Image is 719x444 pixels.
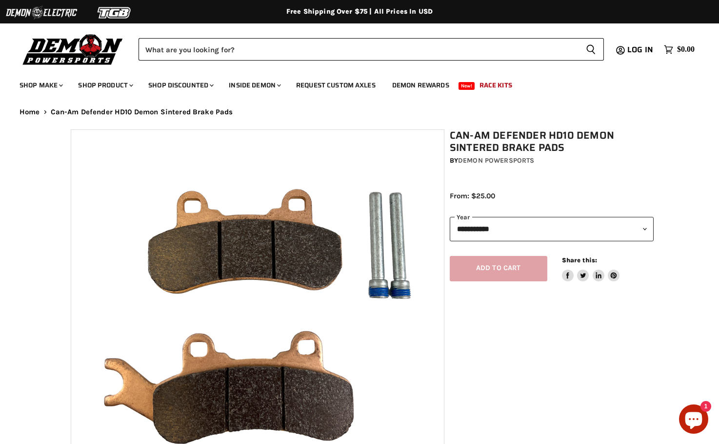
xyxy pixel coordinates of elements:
[139,38,604,61] form: Product
[385,75,457,95] a: Demon Rewards
[627,43,653,56] span: Log in
[562,256,597,264] span: Share this:
[139,38,578,61] input: Search
[141,75,220,95] a: Shop Discounted
[51,108,233,116] span: Can-Am Defender HD10 Demon Sintered Brake Pads
[289,75,383,95] a: Request Custom Axles
[459,82,475,90] span: New!
[659,42,699,57] a: $0.00
[450,217,654,241] select: year
[20,108,40,116] a: Home
[677,45,695,54] span: $0.00
[221,75,287,95] a: Inside Demon
[12,71,692,95] ul: Main menu
[450,155,654,166] div: by
[472,75,519,95] a: Race Kits
[676,404,711,436] inbox-online-store-chat: Shopify online store chat
[450,191,495,200] span: From: $25.00
[5,3,78,22] img: Demon Electric Logo 2
[78,3,151,22] img: TGB Logo 2
[20,32,126,66] img: Demon Powersports
[458,156,534,165] a: Demon Powersports
[562,256,620,282] aside: Share this:
[450,129,654,154] h1: Can-Am Defender HD10 Demon Sintered Brake Pads
[578,38,604,61] button: Search
[12,75,69,95] a: Shop Make
[71,75,139,95] a: Shop Product
[623,45,659,54] a: Log in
